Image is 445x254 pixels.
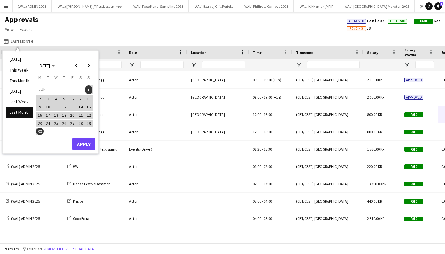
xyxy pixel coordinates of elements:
span: 2 000.00 KR [367,77,384,82]
span: 1 [440,2,443,6]
span: 03:00 [253,199,261,204]
button: 23-06-2025 [36,119,44,127]
button: Previous month [70,59,83,72]
span: 4 [53,95,60,103]
button: 22-06-2025 [85,111,93,119]
button: Reload data [70,246,95,252]
span: - [262,147,263,151]
span: 09:00 [253,95,261,99]
span: Board [6,50,16,55]
span: 14 [77,103,84,111]
a: Philips [67,199,83,204]
a: (WAL) ADMIN 2025 [6,164,40,169]
span: 08:30 [253,147,261,151]
span: 9 [36,103,44,111]
button: 05-06-2025 [60,95,68,103]
span: Paid [404,199,423,204]
a: Coop Extra [67,216,89,221]
span: Job Title [67,50,83,55]
span: 7 [388,18,414,24]
div: Actor [125,158,187,175]
div: [GEOGRAPHIC_DATA] [187,123,249,140]
span: - [262,199,263,204]
span: 1 [85,85,92,94]
div: [GEOGRAPHIC_DATA] [187,71,249,88]
span: 13 [69,103,76,111]
span: Hansa Festivalsommer [73,182,110,186]
button: Open Filter Menu [296,62,302,68]
button: 13-06-2025 [68,103,76,111]
a: Export [17,25,34,33]
button: 03-06-2025 [44,95,52,103]
span: - [262,95,263,99]
a: Hansa Festivalsommer [67,182,110,186]
button: Choose month and year [36,60,57,71]
span: Role [129,50,137,55]
span: Export [20,27,32,32]
span: Location [191,50,206,55]
div: [GEOGRAPHIC_DATA] [187,106,249,123]
button: 01-06-2025 [85,85,93,95]
button: (WAL) Faxe Kondi Sampling 2025 [127,0,189,12]
span: - [262,182,263,186]
span: 18 [53,112,60,119]
div: Actor [125,123,187,140]
span: Paid [404,112,423,117]
div: [GEOGRAPHIC_DATA] [187,89,249,106]
span: - [262,216,263,221]
span: (WAL) ADMIN 2025 [11,199,40,204]
span: 17 [44,112,52,119]
div: (CET/CEST) [GEOGRAPHIC_DATA] [292,89,363,106]
span: 220.00 KR [367,164,382,169]
span: Paid [404,130,423,134]
span: 15 [85,103,92,111]
span: 30 [36,128,44,135]
button: 24-06-2025 [44,119,52,127]
span: 19:00 [264,77,272,82]
span: 5 [61,95,68,103]
li: Last Week [6,96,33,107]
span: 2 [36,95,44,103]
span: Salary [367,50,378,55]
span: 01:00 [253,164,261,169]
span: 28 [77,120,84,127]
button: 09-06-2025 [36,103,44,111]
span: W [54,75,58,80]
span: 16:00 [264,112,272,117]
span: 12:00 [253,129,261,134]
span: 12 [61,103,68,111]
div: (CET/CEST) [GEOGRAPHIC_DATA] [292,106,363,123]
button: 06-06-2025 [68,95,76,103]
span: 440.00 KR [367,199,382,204]
span: 23 [36,120,44,127]
button: 15-06-2025 [85,103,93,111]
span: 12 of 307 [347,18,388,24]
span: T [63,75,65,80]
input: Role Filter Input [140,61,184,68]
div: (CET/CEST) [GEOGRAPHIC_DATA] [292,175,363,192]
span: S [79,75,82,80]
button: 18-06-2025 [52,111,60,119]
span: 27 [69,120,76,127]
span: 7 [77,95,84,103]
span: 58 [347,25,371,31]
span: 13 398.00 KR [367,182,386,186]
span: T [47,75,49,80]
span: (+1h) [273,95,281,99]
span: 19:00 [264,95,272,99]
div: Actor [125,193,187,210]
span: - [262,77,263,82]
span: To Be Paid [390,19,405,23]
button: 14-06-2025 [76,103,84,111]
div: Actor [125,210,187,227]
span: Paid [404,164,423,169]
span: 02:00 [253,182,261,186]
span: 2 000.00 KR [367,95,384,99]
button: 04-06-2025 [52,95,60,103]
span: 03:00 [264,182,272,186]
span: Paid [420,19,427,23]
button: 10-06-2025 [44,103,52,111]
button: 30-06-2025 [36,127,44,135]
span: F [71,75,74,80]
span: 3 [44,95,52,103]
